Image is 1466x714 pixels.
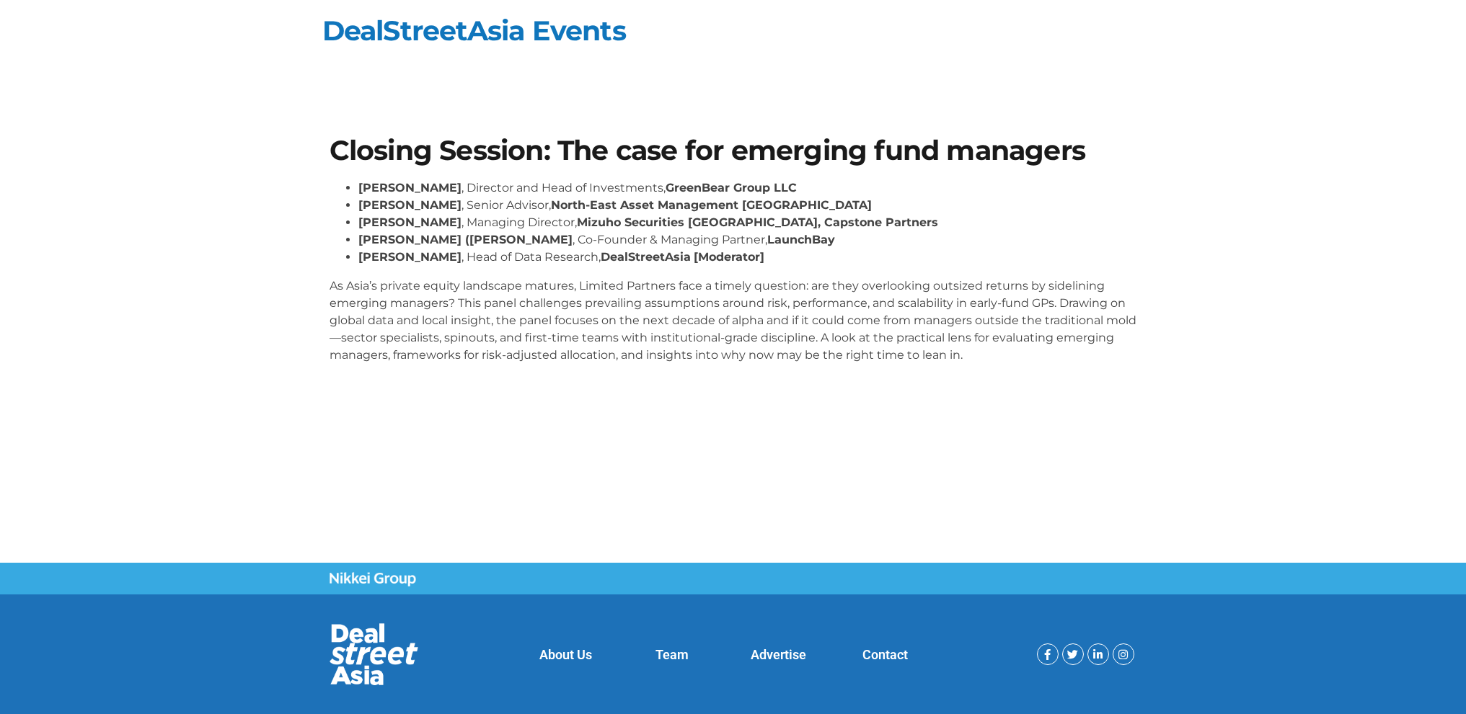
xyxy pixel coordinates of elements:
img: Nikkei Group [330,572,416,586]
strong: GreenBear Group LLC [666,181,797,195]
li: , Senior Advisor, [358,197,1137,214]
strong: Mizuho Securities [GEOGRAPHIC_DATA], Capstone Partners [577,215,938,229]
h1: Closing Session: The case for emerging fund managers [330,137,1137,164]
strong: LaunchBay [767,233,835,246]
a: Advertise [751,647,806,662]
a: Team [655,647,689,662]
strong: DealStreetAsia [601,250,691,264]
strong: [Moderator] [694,250,764,264]
a: About Us [539,647,592,662]
strong: North-East Asset Management [GEOGRAPHIC_DATA] [551,198,872,212]
li: , Head of Data Research, [358,249,1137,266]
li: , Director and Head of Investments, [358,179,1137,197]
strong: [PERSON_NAME] ([PERSON_NAME] [358,233,573,246]
strong: [PERSON_NAME] [358,181,462,195]
strong: [PERSON_NAME] [358,198,462,212]
a: DealStreetAsia Events [322,14,626,48]
li: , Co-Founder & Managing Partner, [358,231,1137,249]
p: As Asia’s private equity landscape matures, Limited Partners face a timely question: are they ove... [330,277,1137,364]
strong: [PERSON_NAME] [358,215,462,229]
li: , Managing Director, [358,214,1137,231]
strong: [PERSON_NAME] [358,250,462,264]
a: Contact [862,647,908,662]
